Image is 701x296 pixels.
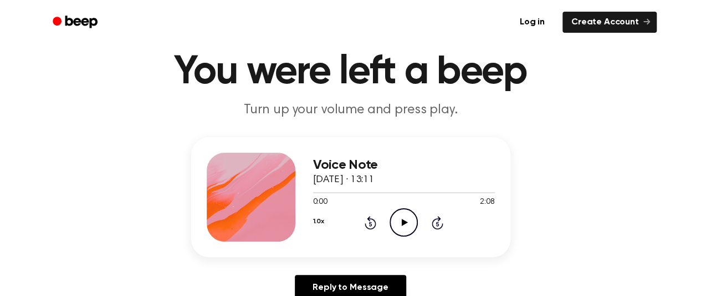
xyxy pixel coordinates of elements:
[45,12,108,33] a: Beep
[313,197,328,208] span: 0:00
[480,197,494,208] span: 2:08
[562,12,657,33] a: Create Account
[313,158,495,173] h3: Voice Note
[138,101,564,119] p: Turn up your volume and press play.
[509,9,556,35] a: Log in
[67,52,635,92] h1: You were left a beep
[313,212,324,231] button: 1.0x
[313,175,374,185] span: [DATE] · 13:11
